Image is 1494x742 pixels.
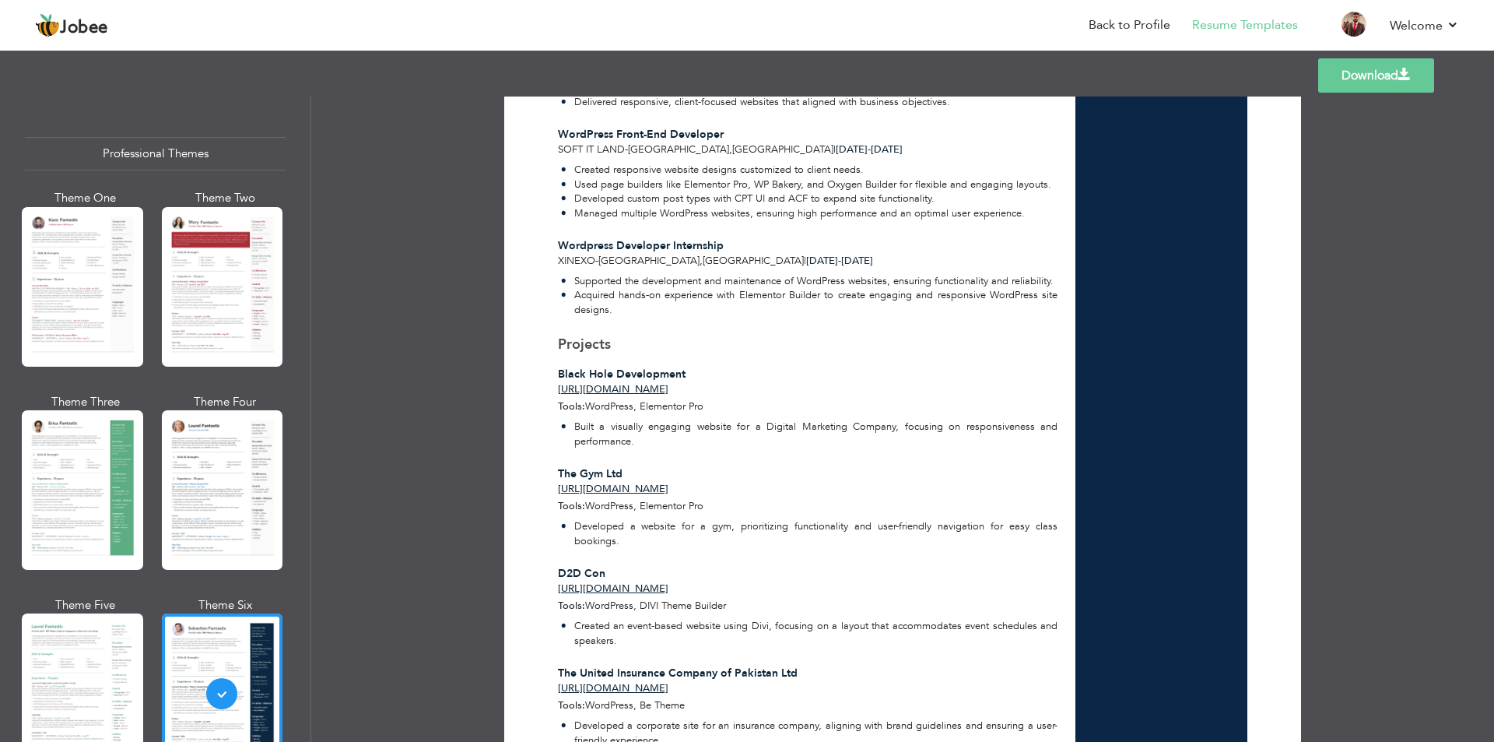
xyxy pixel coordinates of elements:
[558,382,668,396] a: [URL][DOMAIN_NAME]
[558,681,668,695] a: [URL][DOMAIN_NAME]
[598,254,700,268] span: [GEOGRAPHIC_DATA]
[558,566,605,581] span: D2D Con
[833,142,836,156] span: |
[561,178,1051,192] li: Used page builders like Elementor Pro, WP Bakery, and Oxygen Builder for flexible and engaging la...
[700,254,703,268] span: ,
[25,137,286,171] div: Professional Themes
[561,288,1057,317] li: Acquired hands-on experience with Elementor Builder to create engaging and responsive WordPress s...
[625,142,628,156] span: -
[558,238,724,253] span: Wordpress Developer Internship
[25,394,146,410] div: Theme Three
[561,274,1057,289] li: Supported the development and maintenance of WordPress websites, ensuring functionality and relia...
[165,597,286,614] div: Theme Six
[806,254,873,268] span: [DATE]
[1089,16,1170,34] a: Back to Profile
[558,335,611,354] span: Projects
[804,254,806,268] span: |
[558,582,668,596] a: [URL][DOMAIN_NAME]
[561,95,1010,110] li: Delivered responsive, client-focused websites that aligned with business objectives.
[558,254,595,268] span: Xinexo
[1318,58,1434,93] a: Download
[585,599,726,613] span: WordPress, DIVI Theme Builder
[165,190,286,206] div: Theme Two
[561,192,1051,206] li: Developed custom post types with CPT UI and ACF to expand site functionality.
[628,142,729,156] span: [GEOGRAPHIC_DATA]
[1390,16,1459,35] a: Welcome
[806,254,841,268] span: [DATE]
[561,420,1057,448] li: Built a visually engaging website for a Digital Marketing Company, focusing on responsiveness and...
[595,254,598,268] span: -
[558,666,798,680] span: The United Insurance Company of Pakistan Ltd
[1192,16,1298,34] a: Resume Templates
[558,482,668,496] a: [URL][DOMAIN_NAME]
[585,499,703,513] span: WordPress, Elementor Pro
[836,142,903,156] span: [DATE]
[25,597,146,614] div: Theme Five
[836,142,871,156] span: [DATE]
[558,698,585,712] span: Tools:
[585,399,703,413] span: WordPress, Elementor Pro
[732,142,833,156] span: [GEOGRAPHIC_DATA]
[703,254,804,268] span: [GEOGRAPHIC_DATA]
[558,499,585,513] span: Tools:
[558,399,585,413] span: Tools:
[35,13,108,38] a: Jobee
[558,142,625,156] span: Soft IT Land
[585,698,685,712] span: WordPress, Be Theme
[561,619,1057,648] li: Created an event-based website using Divi, focusing on a layout that accommodates event schedules...
[558,367,686,382] span: Black Hole Development
[35,13,60,38] img: jobee.io
[25,190,146,206] div: Theme One
[868,142,871,156] span: -
[558,599,585,613] span: Tools:
[558,127,724,142] span: WordPress Front-End Developer
[561,163,1051,178] li: Created responsive website designs customized to client needs.
[561,206,1051,221] li: Managed multiple WordPress websites, ensuring high performance and an optimal user experience.
[838,254,841,268] span: -
[60,19,108,37] span: Jobee
[1341,12,1366,37] img: Profile Img
[558,466,622,481] span: The Gym Ltd
[165,394,286,410] div: Theme Four
[561,519,1057,548] li: Developed a website for a gym, prioritizing functionality and user-friendly navigation for easy c...
[729,142,732,156] span: ,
